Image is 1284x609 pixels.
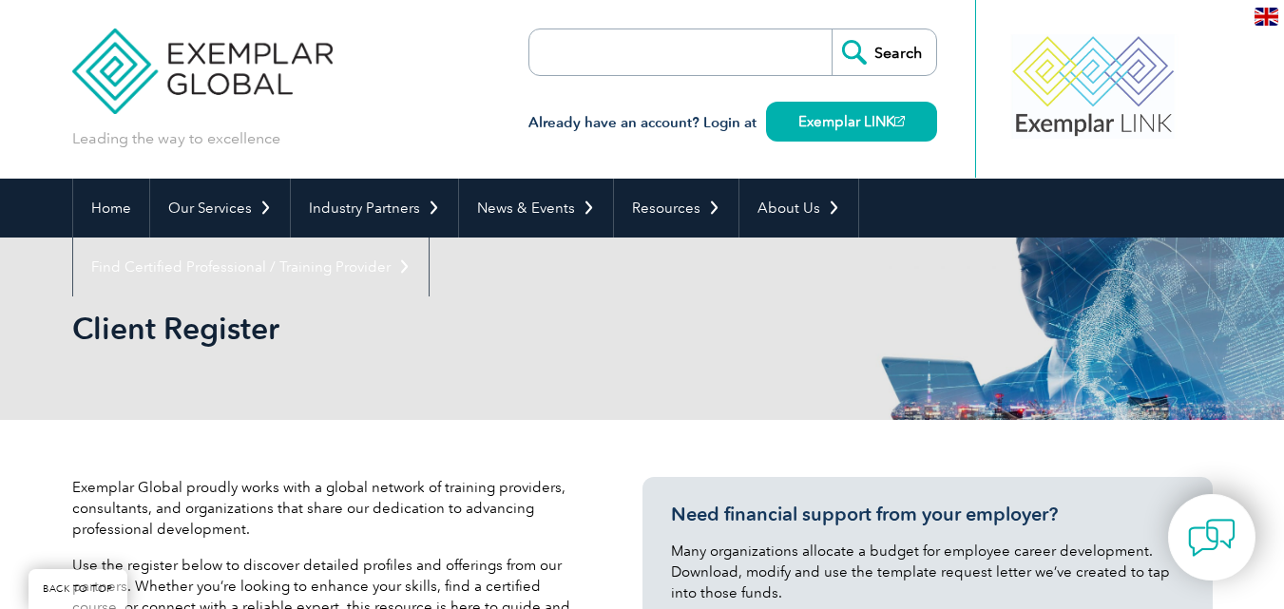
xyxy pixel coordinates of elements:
[894,116,905,126] img: open_square.png
[671,503,1184,526] h3: Need financial support from your employer?
[1255,8,1278,26] img: en
[29,569,127,609] a: BACK TO TOP
[73,238,429,296] a: Find Certified Professional / Training Provider
[832,29,936,75] input: Search
[739,179,858,238] a: About Us
[528,111,937,135] h3: Already have an account? Login at
[72,477,585,540] p: Exemplar Global proudly works with a global network of training providers, consultants, and organ...
[72,314,871,344] h2: Client Register
[459,179,613,238] a: News & Events
[614,179,738,238] a: Resources
[1188,514,1236,561] img: contact-chat.png
[671,541,1184,603] p: Many organizations allocate a budget for employee career development. Download, modify and use th...
[150,179,290,238] a: Our Services
[73,179,149,238] a: Home
[766,102,937,142] a: Exemplar LINK
[291,179,458,238] a: Industry Partners
[72,128,280,149] p: Leading the way to excellence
